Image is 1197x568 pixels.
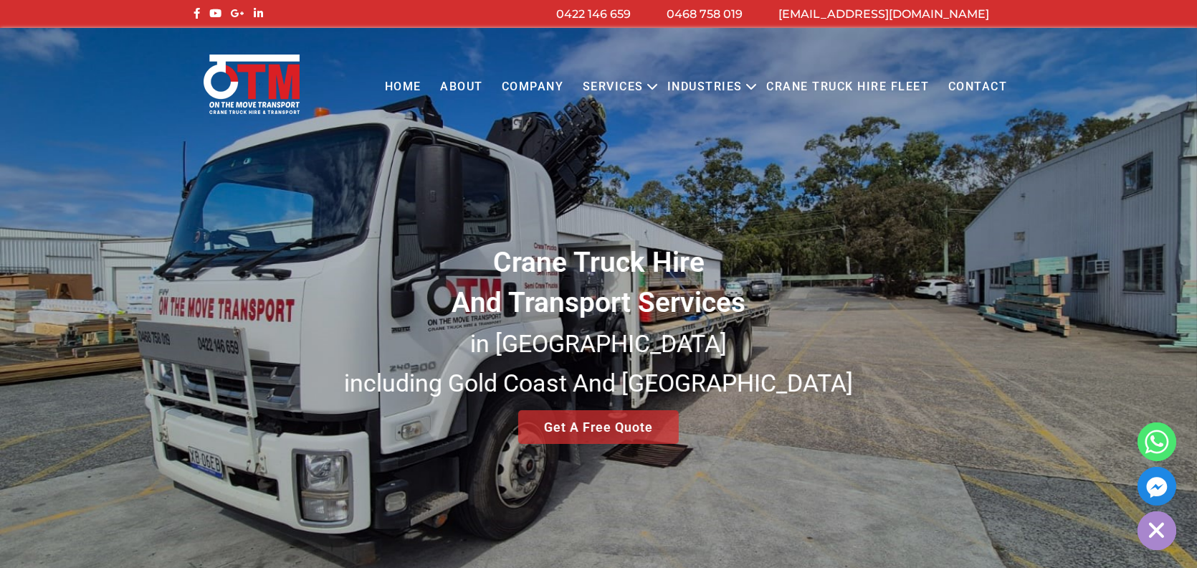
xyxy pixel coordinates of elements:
[667,7,743,21] a: 0468 758 019
[556,7,631,21] a: 0422 146 659
[573,67,653,107] a: Services
[492,67,573,107] a: COMPANY
[1138,467,1176,506] a: Facebook_Messenger
[658,67,752,107] a: Industries
[375,67,430,107] a: Home
[938,67,1016,107] a: Contact
[757,67,938,107] a: Crane Truck Hire Fleet
[431,67,492,107] a: About
[518,410,679,444] a: Get A Free Quote
[344,329,853,398] small: in [GEOGRAPHIC_DATA] including Gold Coast And [GEOGRAPHIC_DATA]
[1138,422,1176,461] a: Whatsapp
[778,7,989,21] a: [EMAIL_ADDRESS][DOMAIN_NAME]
